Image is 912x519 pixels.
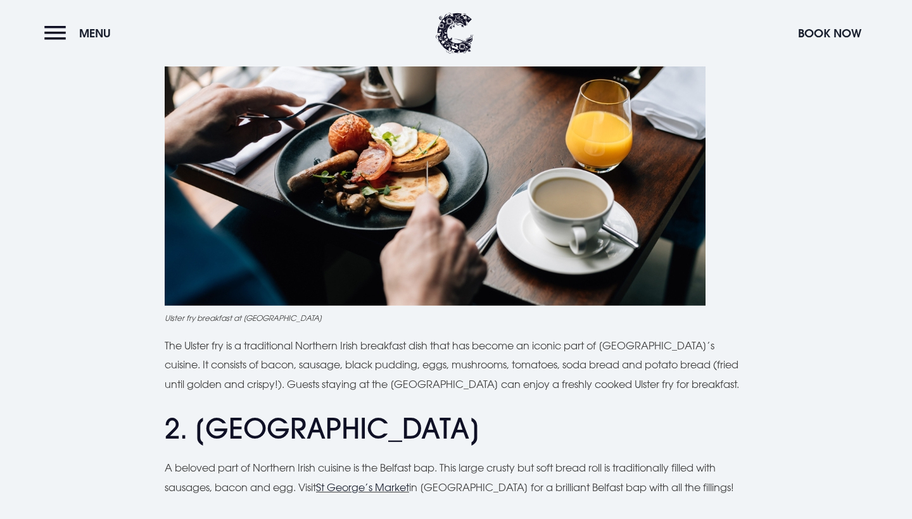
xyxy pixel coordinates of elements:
[316,481,409,494] a: St George’s Market
[792,20,868,47] button: Book Now
[436,13,474,54] img: Clandeboye Lodge
[165,458,747,497] p: A beloved part of Northern Irish cuisine is the Belfast bap. This large crusty but soft bread rol...
[44,20,117,47] button: Menu
[165,412,747,446] h2: 2. [GEOGRAPHIC_DATA]
[79,26,111,41] span: Menu
[165,312,747,323] figcaption: Ulster fry breakfast at [GEOGRAPHIC_DATA]
[165,336,747,394] p: The Ulster fry is a traditional Northern Irish breakfast dish that has become an iconic part of [...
